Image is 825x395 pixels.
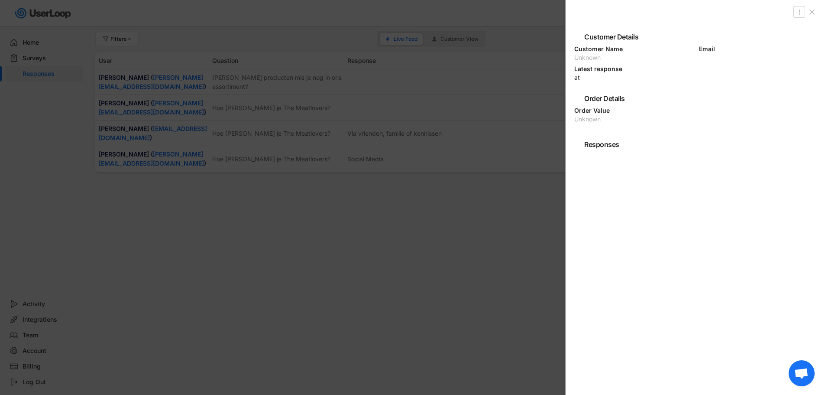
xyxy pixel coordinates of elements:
div: Order Details [584,95,802,102]
div: Unknown [574,55,692,61]
div: Responses [584,141,802,148]
div: Customer Details [584,33,802,40]
text:  [799,7,800,16]
div: Email [699,46,817,52]
button:  [795,7,804,17]
div: Latest response [574,66,816,72]
div: Open chat [789,360,815,386]
div: Unknown [574,116,816,122]
div: Customer Name [574,46,692,52]
div: at [574,75,816,81]
div: Order Value [574,108,816,114]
